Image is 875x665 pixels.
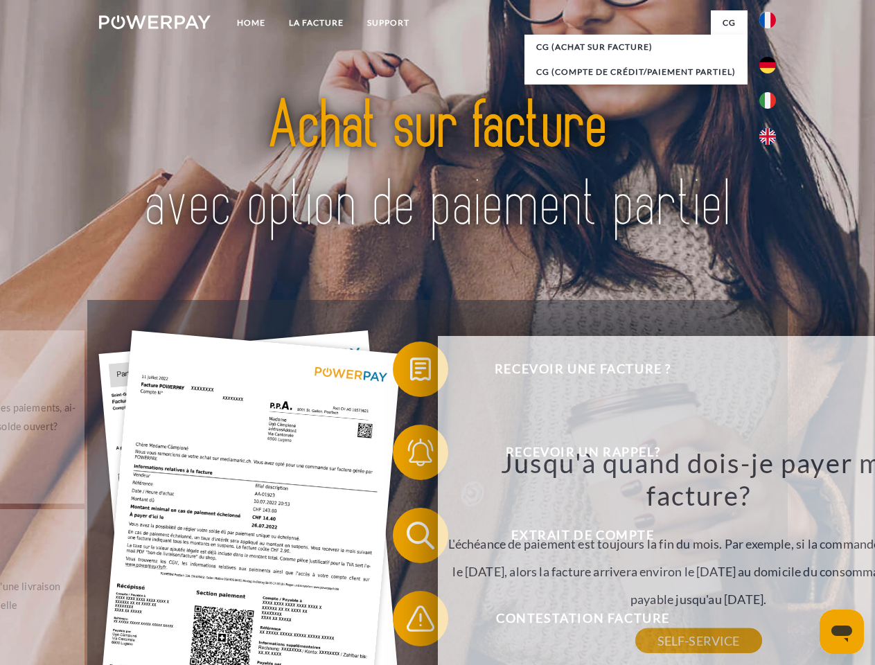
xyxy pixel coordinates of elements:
img: fr [759,12,776,28]
img: qb_search.svg [403,518,438,553]
button: Extrait de compte [393,508,753,563]
a: CG (Compte de crédit/paiement partiel) [524,60,748,85]
button: Recevoir un rappel? [393,425,753,480]
a: SELF-SERVICE [635,628,762,653]
a: Home [225,10,277,35]
img: qb_warning.svg [403,601,438,636]
a: CG [711,10,748,35]
img: it [759,92,776,109]
a: Support [355,10,421,35]
img: title-powerpay_fr.svg [132,66,743,265]
img: logo-powerpay-white.svg [99,15,211,29]
img: en [759,128,776,145]
a: LA FACTURE [277,10,355,35]
img: qb_bell.svg [403,435,438,470]
button: Contestation Facture [393,591,753,646]
img: de [759,57,776,73]
img: qb_bill.svg [403,352,438,387]
iframe: Bouton de lancement de la fenêtre de messagerie [820,610,864,654]
button: Recevoir une facture ? [393,342,753,397]
a: CG (achat sur facture) [524,35,748,60]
